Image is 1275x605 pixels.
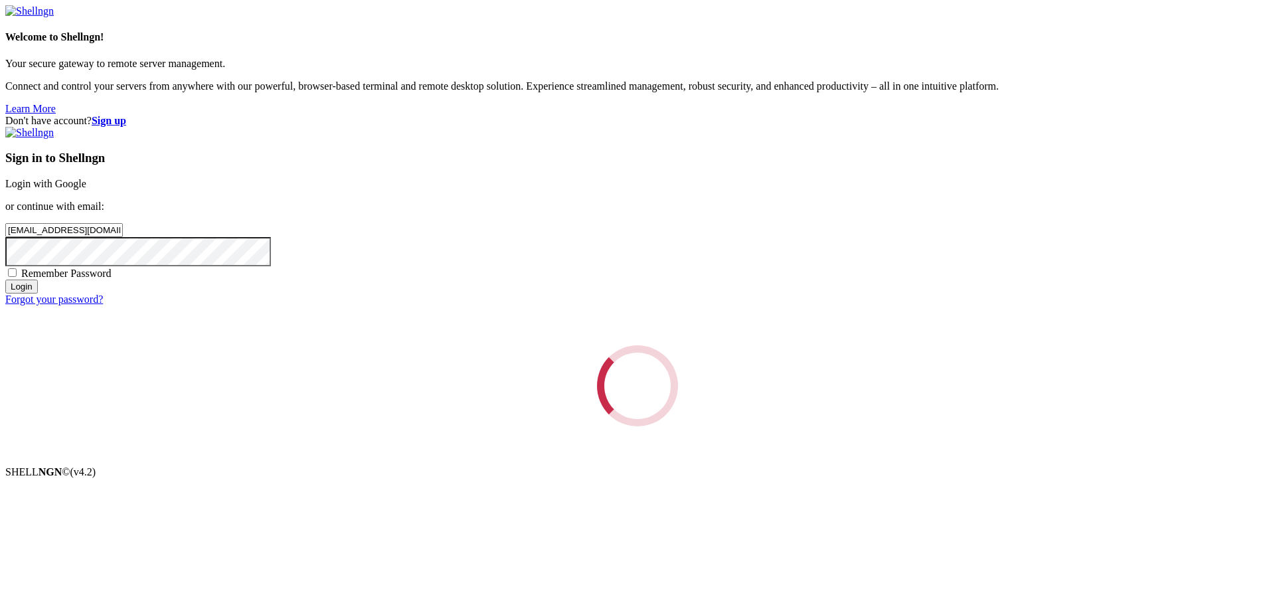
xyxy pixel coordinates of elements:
p: Connect and control your servers from anywhere with our powerful, browser-based terminal and remo... [5,80,1270,92]
p: Your secure gateway to remote server management. [5,58,1270,70]
a: Learn More [5,103,56,114]
img: Shellngn [5,5,54,17]
a: Forgot your password? [5,294,103,305]
div: Loading... [585,333,691,439]
input: Remember Password [8,268,17,277]
input: Email address [5,223,123,237]
a: Sign up [92,115,126,126]
h4: Welcome to Shellngn! [5,31,1270,43]
a: Login with Google [5,178,86,189]
span: SHELL © [5,466,96,477]
span: 4.2.0 [70,466,96,477]
div: Don't have account? [5,115,1270,127]
b: NGN [39,466,62,477]
h3: Sign in to Shellngn [5,151,1270,165]
p: or continue with email: [5,201,1270,213]
span: Remember Password [21,268,112,279]
img: Shellngn [5,127,54,139]
input: Login [5,280,38,294]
